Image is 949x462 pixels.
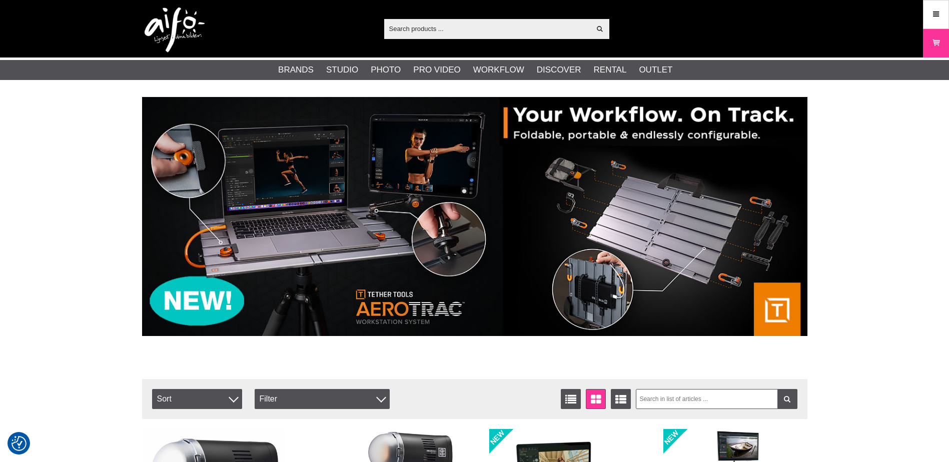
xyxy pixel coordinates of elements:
[278,63,314,76] a: Brands
[384,21,591,36] input: Search products ...
[413,63,460,76] a: Pro Video
[142,97,807,336] img: Ad:007 banner-header-aerotrac-1390x500.jpg
[586,389,606,409] a: Window
[255,389,390,409] div: Filter
[611,389,631,409] a: Extended list
[371,63,401,76] a: Photo
[594,63,627,76] a: Rental
[326,63,358,76] a: Studio
[145,7,205,52] img: logo.png
[636,389,797,409] input: Search in list of articles ...
[561,389,581,409] a: List
[473,63,524,76] a: Workflow
[12,434,27,452] button: Consent Preferences
[537,63,581,76] a: Discover
[777,389,797,409] a: Filter
[152,389,242,409] span: Sort
[12,436,27,451] img: Revisit consent button
[639,63,672,76] a: Outlet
